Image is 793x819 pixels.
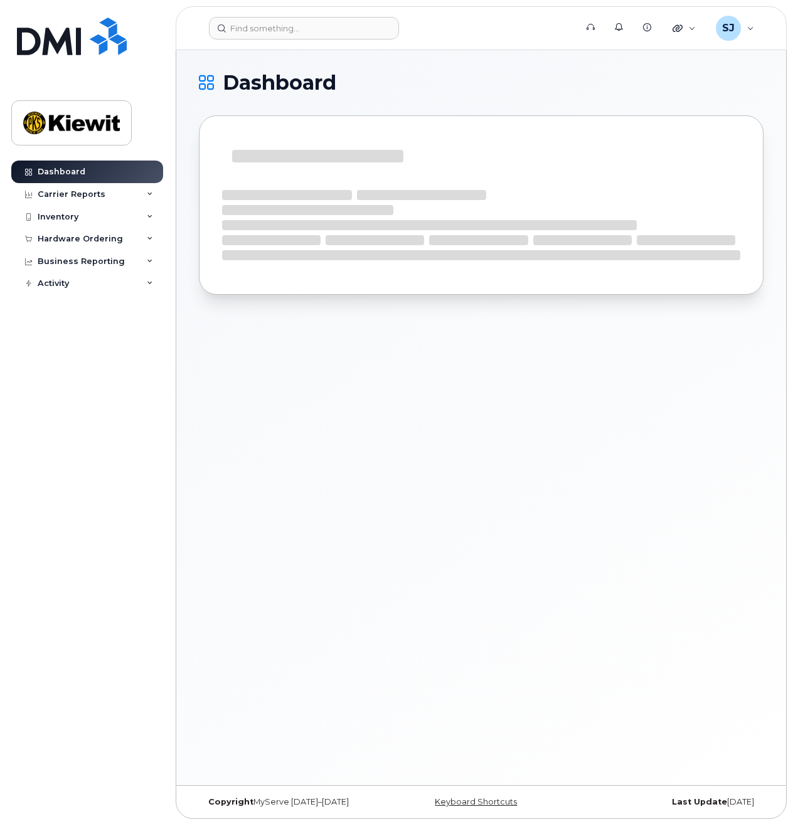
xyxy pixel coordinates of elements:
[223,73,336,92] span: Dashboard
[208,797,253,806] strong: Copyright
[435,797,517,806] a: Keyboard Shortcuts
[199,797,387,807] div: MyServe [DATE]–[DATE]
[672,797,727,806] strong: Last Update
[575,797,764,807] div: [DATE]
